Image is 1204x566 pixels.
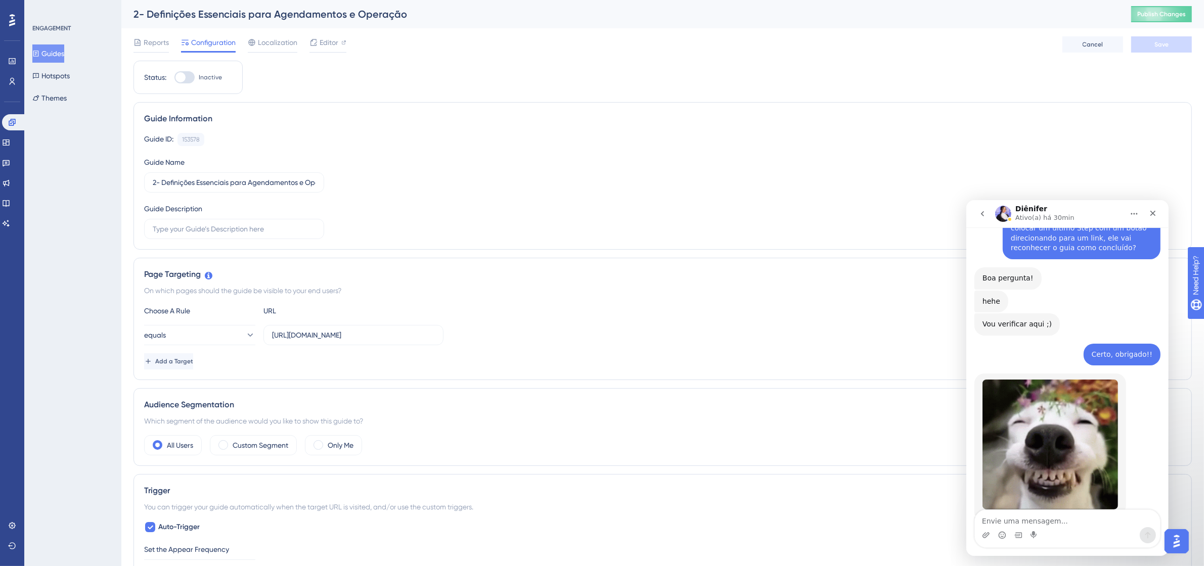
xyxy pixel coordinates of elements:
div: On which pages should the guide be visible to your end users? [144,285,1181,297]
div: Guide Information [144,113,1181,125]
div: 2- Definições Essenciais para Agendamentos e Operação [133,7,1106,21]
button: Publish Changes [1131,6,1192,22]
div: Audience Segmentation [144,399,1181,411]
input: Type your Guide’s Description here [153,223,316,234]
div: Status: [144,71,166,83]
button: Add a Target [144,353,193,369]
div: Which segment of the audience would you like to show this guide to? [144,415,1181,427]
span: Configuration [191,36,236,49]
span: Need Help? [24,3,63,15]
input: yourwebsite.com/path [272,329,435,341]
iframe: Intercom live chat [966,200,1169,556]
button: Cancel [1062,36,1123,53]
span: Add a Target [155,357,193,365]
span: Auto-Trigger [158,521,200,533]
div: Trigger [144,485,1181,497]
span: Publish Changes [1137,10,1186,18]
div: Guide Name [144,156,185,168]
input: Type your Guide’s Name here [153,177,316,188]
button: equals [144,325,255,345]
button: Hotspots [32,67,70,85]
div: ENGAGEMENT [32,24,71,32]
div: URL [263,305,375,317]
div: Page Targeting [144,268,1181,280]
div: 153578 [182,135,200,144]
button: Themes [32,89,67,107]
label: Custom Segment [233,439,288,451]
span: equals [144,329,166,341]
div: Set the Appear Frequency [144,543,1181,555]
button: Guides [32,44,64,63]
span: Editor [320,36,338,49]
div: You can trigger your guide automatically when the target URL is visited, and/or use the custom tr... [144,501,1181,513]
span: Inactive [199,73,222,81]
div: Choose A Rule [144,305,255,317]
div: Guide Description [144,203,202,215]
span: Reports [144,36,169,49]
span: Localization [258,36,297,49]
label: All Users [167,439,193,451]
iframe: UserGuiding AI Assistant Launcher [1162,526,1192,556]
button: Save [1131,36,1192,53]
span: Cancel [1083,40,1103,49]
span: Save [1154,40,1169,49]
label: Only Me [328,439,353,451]
div: Guide ID: [144,133,173,146]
